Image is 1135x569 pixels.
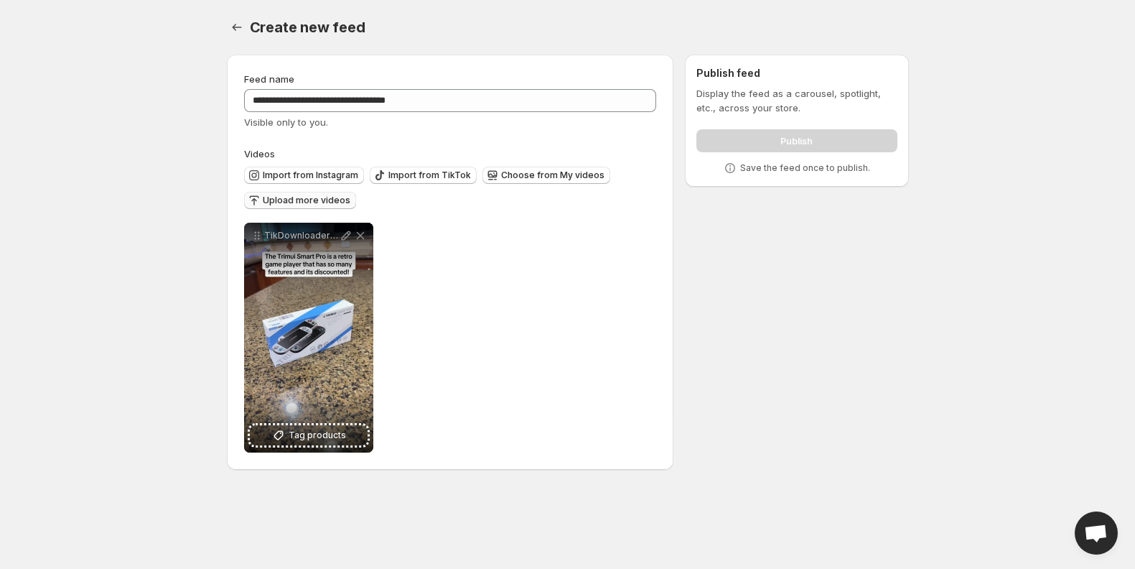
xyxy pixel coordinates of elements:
button: Settings [227,17,247,37]
p: TikDownloaderio_7514703406028672287_hd [264,230,339,241]
span: Feed name [244,73,294,85]
button: Import from TikTok [370,167,477,184]
button: Upload more videos [244,192,356,209]
span: Choose from My videos [501,170,604,181]
button: Import from Instagram [244,167,364,184]
span: Videos [244,148,275,159]
span: Create new feed [250,19,365,36]
span: Import from Instagram [263,170,358,181]
div: TikDownloaderio_7514703406028672287_hdTag products [244,223,373,453]
span: Upload more videos [263,195,350,206]
span: Visible only to you. [244,116,328,128]
p: Save the feed once to publish. [740,162,870,174]
button: Tag products [250,425,368,445]
h2: Publish feed [696,66,897,80]
span: Tag products [289,428,346,443]
p: Display the feed as a carousel, spotlight, etc., across your store. [696,86,897,115]
a: Open chat [1075,512,1118,555]
span: Import from TikTok [388,170,471,181]
button: Choose from My videos [482,167,610,184]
